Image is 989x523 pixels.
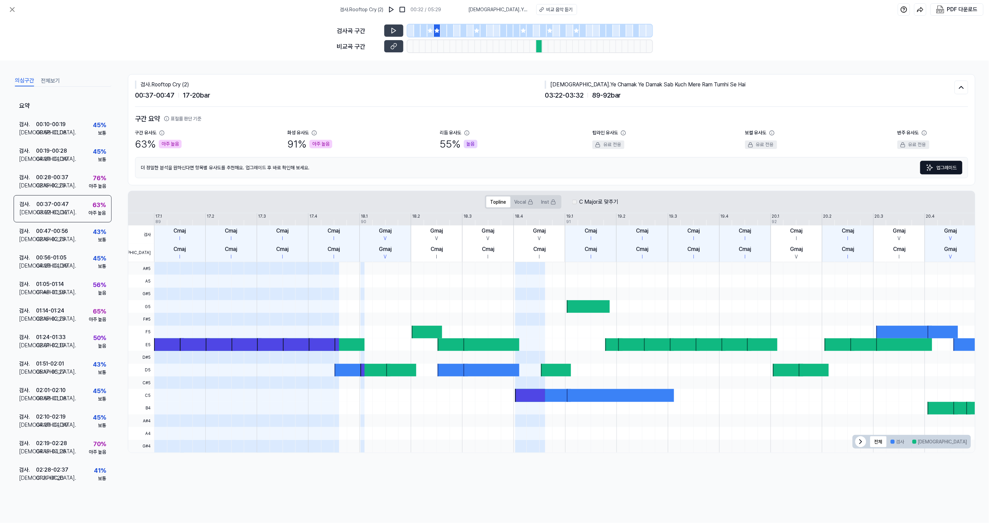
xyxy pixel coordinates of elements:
div: 00:47 - 00:56 [36,227,68,235]
div: Gmaj [790,245,803,253]
div: 00:58 - 01:08 [36,129,67,137]
div: [DEMOGRAPHIC_DATA] . [19,182,36,190]
button: 표절률 판단 기준 [164,115,201,122]
img: stop [399,6,406,13]
div: 구간 유사도 [135,129,156,136]
div: 45 % [93,147,106,156]
span: A4 [128,427,154,440]
img: play [388,6,395,13]
div: V [384,235,387,242]
div: 보통 [98,422,106,429]
div: 02:15 - 02:25 [36,182,65,190]
div: 검사 . [19,360,36,368]
div: 02:10 - 02:19 [36,413,66,421]
div: 04:29 - 04:39 [36,155,68,163]
div: 검사 . [19,200,36,208]
div: Cmaj [173,245,186,253]
div: [DEMOGRAPHIC_DATA] . [19,474,36,482]
div: Gmaj [379,245,391,253]
div: 63 % [135,136,182,152]
div: V [949,253,952,260]
span: 89 - 92 bar [592,90,621,100]
div: 00:56 - 01:05 [36,254,66,262]
div: [DEMOGRAPHIC_DATA] . [19,448,36,456]
div: I [231,253,232,260]
span: 검사 . Rooftop Cry (2) [340,6,383,13]
div: 03:22 - 03:32 [36,208,68,217]
div: 유료 전용 [898,140,929,149]
div: 리듬 유사도 [440,129,462,136]
div: Gmaj [533,227,546,235]
div: Cmaj [842,245,854,253]
div: I [642,235,643,242]
div: 보통 [98,475,106,482]
span: [DEMOGRAPHIC_DATA] . Ye Chamak Ye Damak Sab Kuch Mere Ram Tumhi Se Hai [468,6,528,13]
div: Cmaj [328,227,340,235]
div: 아주 높음 [309,140,332,148]
div: 65 % [93,307,106,316]
div: V [487,235,490,242]
div: Cmaj [585,245,597,253]
div: 43 % [93,360,106,369]
div: Gmaj [431,227,443,235]
div: Gmaj [893,227,906,235]
div: Cmaj [636,245,649,253]
div: V [898,235,901,242]
div: 비교 음악 듣기 [546,6,573,13]
button: 업그레이드 [920,161,962,174]
div: 01:24 - 01:33 [36,333,66,341]
div: I [333,253,334,260]
div: 검사곡 구간 [337,26,380,35]
div: 04:29 - 04:39 [36,262,68,270]
div: Cmaj [636,227,649,235]
div: 91 [566,219,571,225]
div: 45 % [93,120,106,130]
div: 검사 . [19,413,36,421]
span: A#4 [128,415,154,427]
div: 검사 . [19,466,36,474]
div: 00:10 - 00:19 [36,120,66,129]
div: I [693,253,694,260]
div: I [179,235,180,242]
div: Cmaj [842,227,854,235]
div: I [899,253,900,260]
div: 17.2 [207,213,214,219]
div: 00:19 - 00:28 [36,147,67,155]
div: Cmaj [482,245,494,253]
div: 43 % [93,227,106,236]
div: [DEMOGRAPHIC_DATA] . [19,129,36,137]
div: 요약 [14,96,112,116]
div: I [488,253,489,260]
div: [DEMOGRAPHIC_DATA] . [19,235,36,243]
button: 검사 [887,436,908,447]
div: 00:32 / 05:29 [410,6,441,13]
div: I [693,235,694,242]
button: 전체보기 [41,75,60,86]
div: 높음 [98,342,106,350]
div: I [333,235,334,242]
div: 20.1 [772,213,780,219]
div: 검사 . [19,333,36,341]
div: Cmaj [739,245,751,253]
div: 검사 . [19,120,36,129]
div: 17.4 [309,213,317,219]
div: 90 [361,219,366,225]
span: 03:22 - 03:32 [545,90,584,100]
div: 19.4 [721,213,729,219]
div: 01:05 - 01:14 [36,280,64,288]
div: [DEMOGRAPHIC_DATA] . [19,155,36,163]
div: Gmaj [944,227,957,235]
div: I [796,235,797,242]
div: Gmaj [379,227,391,235]
div: 04:15 - 04:25 [36,448,66,456]
div: I [282,253,283,260]
button: 비교 음악 듣기 [536,4,577,15]
div: 보통 [98,156,106,163]
img: PDF Download [936,5,944,14]
div: 63 % [93,200,106,209]
div: PDF 다운로드 [947,5,978,14]
div: Cmaj [225,227,237,235]
div: 02:28 - 02:37 [36,466,68,474]
div: 아주 높음 [88,209,106,217]
div: V [949,235,952,242]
